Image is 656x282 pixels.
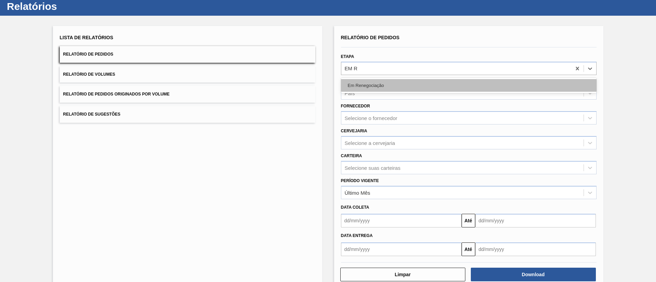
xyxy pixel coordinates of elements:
span: Lista de Relatórios [60,35,113,40]
label: Etapa [341,54,354,59]
div: Em Renegociação [341,79,597,92]
button: Limpar [340,268,465,281]
button: Download [471,268,596,281]
div: Último Mês [345,190,370,195]
span: Relatório de Pedidos Originados por Volume [63,92,170,97]
button: Relatório de Volumes [60,66,315,83]
button: Relatório de Pedidos [60,46,315,63]
div: Selecione a cervejaria [345,140,395,146]
button: Até [462,214,475,227]
button: Relatório de Sugestões [60,106,315,123]
div: Selecione o fornecedor [345,115,397,121]
button: Até [462,242,475,256]
input: dd/mm/yyyy [341,214,462,227]
span: Relatório de Volumes [63,72,115,77]
input: dd/mm/yyyy [475,242,596,256]
input: dd/mm/yyyy [475,214,596,227]
label: Cervejaria [341,129,367,133]
input: dd/mm/yyyy [341,242,462,256]
span: Data coleta [341,205,369,210]
h1: Relatórios [7,2,128,10]
div: Selecione suas carteiras [345,165,400,170]
div: País [345,90,355,96]
span: Relatório de Sugestões [63,112,121,117]
label: Período Vigente [341,178,379,183]
span: Relatório de Pedidos [63,52,113,57]
button: Relatório de Pedidos Originados por Volume [60,86,315,103]
span: Relatório de Pedidos [341,35,400,40]
label: Fornecedor [341,104,370,108]
label: Carteira [341,153,362,158]
span: Data Entrega [341,233,373,238]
